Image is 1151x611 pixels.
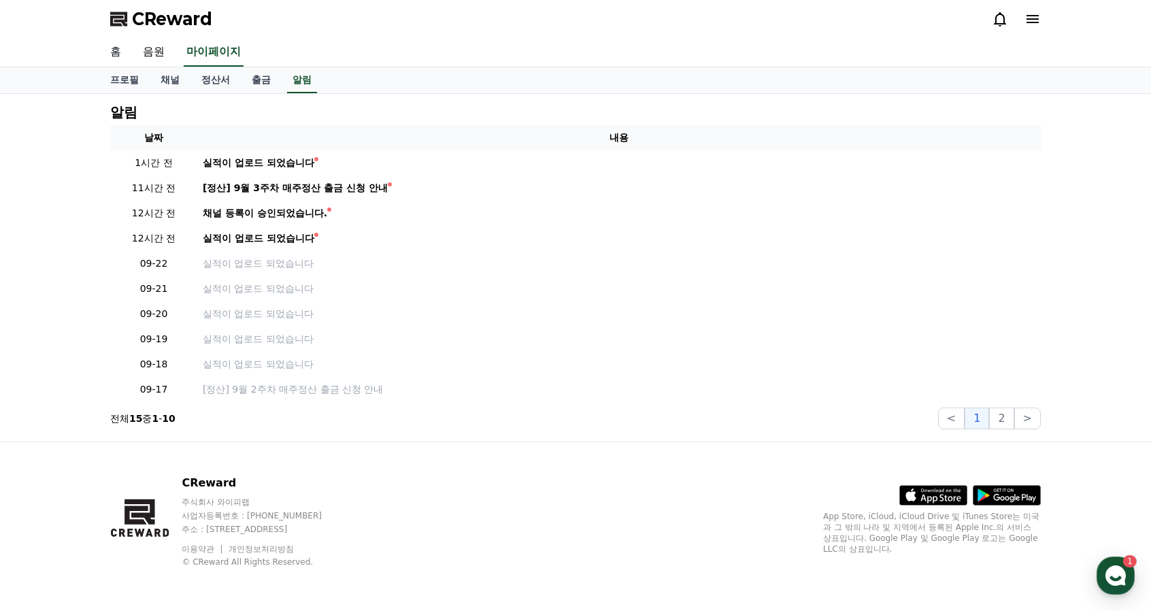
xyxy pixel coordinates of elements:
a: 홈 [99,38,132,67]
a: 1대화 [90,431,176,465]
a: 실적이 업로드 되었습니다 [203,357,1035,371]
p: 09-22 [116,257,192,271]
p: 09-17 [116,382,192,397]
button: 2 [989,408,1014,429]
a: 실적이 업로드 되었습니다 [203,282,1035,296]
a: 마이페이지 [184,38,244,67]
a: 실적이 업로드 되었습니다 [203,257,1035,271]
a: 실적이 업로드 되었습니다 [203,307,1035,321]
a: 실적이 업로드 되었습니다 [203,332,1035,346]
a: 알림 [287,67,317,93]
p: 주소 : [STREET_ADDRESS] [182,524,348,535]
span: CReward [132,8,212,30]
div: 채널 등록이 승인되었습니다. [203,206,327,220]
strong: 15 [129,413,142,424]
p: 12시간 전 [116,231,192,246]
p: 1시간 전 [116,156,192,170]
a: 프로필 [99,67,150,93]
button: 1 [965,408,989,429]
div: 실적이 업로드 되었습니다 [203,156,314,170]
p: 09-19 [116,332,192,346]
p: 09-18 [116,357,192,371]
a: 홈 [4,431,90,465]
p: 전체 중 - [110,412,176,425]
th: 내용 [197,125,1041,150]
p: © CReward All Rights Reserved. [182,557,348,567]
p: 주식회사 와이피랩 [182,497,348,508]
strong: 10 [162,413,175,424]
a: CReward [110,8,212,30]
button: > [1014,408,1041,429]
a: 출금 [241,67,282,93]
p: 12시간 전 [116,206,192,220]
span: 대화 [124,452,141,463]
p: 09-21 [116,282,192,296]
a: 채널 [150,67,190,93]
a: 음원 [132,38,176,67]
p: 09-20 [116,307,192,321]
a: 정산서 [190,67,241,93]
strong: 1 [152,413,159,424]
p: 11시간 전 [116,181,192,195]
a: 개인정보처리방침 [229,544,294,554]
a: [정산] 9월 2주차 매주정산 출금 신청 안내 [203,382,1035,397]
p: 사업자등록번호 : [PHONE_NUMBER] [182,510,348,521]
p: App Store, iCloud, iCloud Drive 및 iTunes Store는 미국과 그 밖의 나라 및 지역에서 등록된 Apple Inc.의 서비스 상표입니다. Goo... [823,511,1041,555]
a: 설정 [176,431,261,465]
div: [정산] 9월 3주차 매주정산 출금 신청 안내 [203,181,388,195]
a: 실적이 업로드 되었습니다 [203,156,1035,170]
span: 1 [138,431,143,442]
p: CReward [182,475,348,491]
span: 설정 [210,452,227,463]
div: 실적이 업로드 되었습니다 [203,231,314,246]
span: 홈 [43,452,51,463]
h4: 알림 [110,105,137,120]
a: 실적이 업로드 되었습니다 [203,231,1035,246]
th: 날짜 [110,125,197,150]
button: < [938,408,965,429]
a: [정산] 9월 3주차 매주정산 출금 신청 안내 [203,181,1035,195]
a: 이용약관 [182,544,224,554]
